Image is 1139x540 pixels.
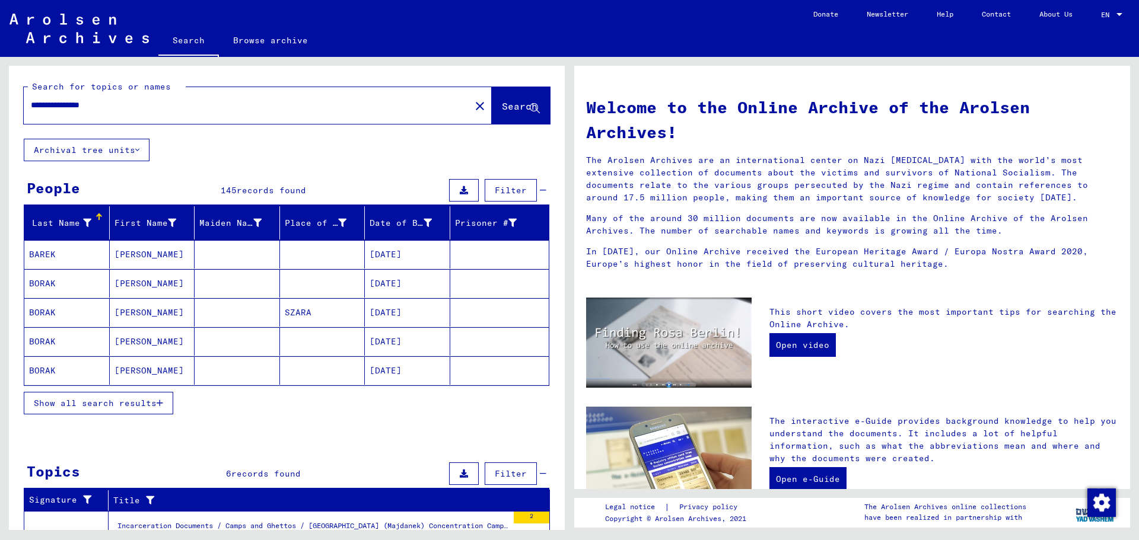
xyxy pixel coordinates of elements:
[237,185,306,196] span: records found
[864,512,1026,523] p: have been realized in partnership with
[219,26,322,55] a: Browse archive
[365,269,450,298] mat-cell: [DATE]
[110,269,195,298] mat-cell: [PERSON_NAME]
[769,306,1118,331] p: This short video covers the most important tips for searching the Online Archive.
[769,333,836,357] a: Open video
[586,298,752,388] img: video.jpg
[285,213,365,232] div: Place of Birth
[113,491,535,510] div: Title
[365,327,450,356] mat-cell: [DATE]
[495,468,527,479] span: Filter
[285,217,347,229] div: Place of Birth
[114,217,177,229] div: First Name
[280,206,365,239] mat-header-cell: Place of Birth
[1073,497,1118,527] img: yv_logo.png
[29,217,91,229] div: Last Name
[605,501,664,513] a: Legal notice
[24,206,110,239] mat-header-cell: Last Name
[113,494,520,507] div: Title
[495,185,527,196] span: Filter
[605,501,752,513] div: |
[195,206,280,239] mat-header-cell: Maiden Name
[110,356,195,385] mat-cell: [PERSON_NAME]
[586,407,752,517] img: eguide.jpg
[24,356,110,385] mat-cell: BORAK
[370,217,432,229] div: Date of Birth
[110,298,195,327] mat-cell: [PERSON_NAME]
[365,206,450,239] mat-header-cell: Date of Birth
[455,217,517,229] div: Prisoner #
[27,177,80,199] div: People
[24,327,110,356] mat-cell: BORAK
[24,392,173,414] button: Show all search results
[221,185,237,196] span: 145
[1101,11,1114,19] span: EN
[586,154,1118,204] p: The Arolsen Archives are an international center on Nazi [MEDICAL_DATA] with the world’s most ext...
[24,298,110,327] mat-cell: BORAK
[27,461,80,482] div: Topics
[29,491,108,510] div: Signature
[110,327,195,356] mat-cell: [PERSON_NAME]
[24,240,110,269] mat-cell: BAREK
[485,462,537,485] button: Filter
[370,213,450,232] div: Date of Birth
[365,298,450,327] mat-cell: [DATE]
[24,139,149,161] button: Archival tree units
[158,26,219,57] a: Search
[1087,488,1116,517] img: Change consent
[586,95,1118,145] h1: Welcome to the Online Archive of the Arolsen Archives!
[485,179,537,202] button: Filter
[586,212,1118,237] p: Many of the around 30 million documents are now available in the Online Archive of the Arolsen Ar...
[455,213,535,232] div: Prisoner #
[605,513,752,524] p: Copyright © Arolsen Archives, 2021
[199,217,262,229] div: Maiden Name
[492,87,550,124] button: Search
[450,206,549,239] mat-header-cell: Prisoner #
[280,298,365,327] mat-cell: SZARA
[34,398,157,408] span: Show all search results
[231,468,301,479] span: records found
[110,240,195,269] mat-cell: [PERSON_NAME]
[117,520,508,537] div: Incarceration Documents / Camps and Ghettos / [GEOGRAPHIC_DATA] (Majdanek) Concentration Camp / I...
[468,94,492,117] button: Clear
[864,501,1026,512] p: The Arolsen Archives online collections
[110,206,195,239] mat-header-cell: First Name
[29,494,93,506] div: Signature
[365,356,450,385] mat-cell: [DATE]
[114,213,195,232] div: First Name
[24,269,110,298] mat-cell: BORAK
[29,213,109,232] div: Last Name
[502,100,537,112] span: Search
[670,501,752,513] a: Privacy policy
[32,81,171,92] mat-label: Search for topics or names
[473,99,487,113] mat-icon: close
[514,512,549,523] div: 2
[226,468,231,479] span: 6
[199,213,279,232] div: Maiden Name
[769,415,1118,465] p: The interactive e-Guide provides background knowledge to help you understand the documents. It in...
[769,467,847,491] a: Open e-Guide
[365,240,450,269] mat-cell: [DATE]
[586,245,1118,270] p: In [DATE], our Online Archive received the European Heritage Award / Europa Nostra Award 2020, Eu...
[9,14,149,43] img: Arolsen_neg.svg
